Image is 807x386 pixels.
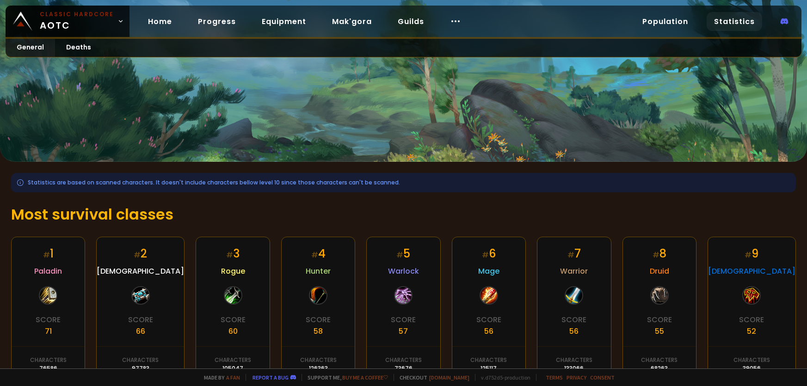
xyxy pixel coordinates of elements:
a: Deaths [55,39,102,57]
span: [DEMOGRAPHIC_DATA] [708,265,795,277]
div: Score [391,314,416,325]
div: Characters [30,356,67,364]
small: # [745,250,752,260]
div: Characters [215,356,251,364]
div: 1 [43,245,54,262]
div: 133066 [564,364,584,373]
div: Score [221,314,246,325]
div: 3 [226,245,240,262]
span: Support me, [302,374,388,381]
div: 8 [653,245,666,262]
div: 76586 [39,364,57,373]
a: Statistics [707,12,762,31]
div: 57 [399,325,408,337]
span: Made by [198,374,240,381]
div: 71 [45,325,52,337]
a: Buy me a coffee [342,374,388,381]
div: Characters [556,356,592,364]
div: Statistics are based on scanned characters. It doesn't include characters bellow level 10 since t... [11,173,796,192]
a: a fan [226,374,240,381]
div: 66 [136,325,145,337]
div: Characters [385,356,422,364]
div: 97783 [132,364,149,373]
span: Rogue [221,265,245,277]
div: Score [647,314,672,325]
small: # [567,250,574,260]
a: Consent [590,374,615,381]
div: 105047 [222,364,243,373]
div: 56 [569,325,579,337]
div: Score [476,314,501,325]
div: Characters [733,356,770,364]
a: Mak'gora [325,12,379,31]
span: Hunter [306,265,331,277]
span: Mage [478,265,499,277]
div: 4 [311,245,326,262]
small: # [226,250,233,260]
a: Privacy [567,374,586,381]
h1: Most survival classes [11,203,796,226]
small: # [311,250,318,260]
div: 55 [655,325,664,337]
span: v. d752d5 - production [475,374,530,381]
div: 58 [314,325,323,337]
div: Score [36,314,61,325]
a: Equipment [254,12,314,31]
a: Home [141,12,179,31]
div: Characters [300,356,337,364]
span: Checkout [394,374,469,381]
div: Characters [122,356,159,364]
div: Score [739,314,764,325]
div: Characters [641,356,678,364]
span: [DEMOGRAPHIC_DATA] [97,265,184,277]
div: 9 [745,245,758,262]
span: Druid [650,265,669,277]
div: Score [561,314,586,325]
small: # [653,250,659,260]
span: Warlock [388,265,419,277]
div: Characters [470,356,507,364]
small: # [43,250,50,260]
span: Paladin [34,265,62,277]
div: 60 [228,325,238,337]
a: Population [635,12,696,31]
div: 126363 [309,364,328,373]
div: 68263 [651,364,668,373]
a: Guilds [390,12,431,31]
div: 73676 [394,364,413,373]
span: AOTC [40,10,114,32]
div: Score [306,314,331,325]
div: 2 [134,245,147,262]
a: General [6,39,55,57]
a: Report a bug [253,374,289,381]
a: Progress [191,12,243,31]
div: 6 [482,245,496,262]
small: # [482,250,489,260]
div: 5 [396,245,410,262]
span: Warrior [560,265,588,277]
div: 39056 [743,364,761,373]
small: # [134,250,141,260]
a: [DOMAIN_NAME] [429,374,469,381]
div: Score [128,314,153,325]
small: Classic Hardcore [40,10,114,18]
div: 52 [747,325,756,337]
a: Classic HardcoreAOTC [6,6,129,37]
div: 125117 [481,364,497,373]
small: # [396,250,403,260]
a: Terms [546,374,563,381]
div: 56 [484,325,493,337]
div: 7 [567,245,581,262]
